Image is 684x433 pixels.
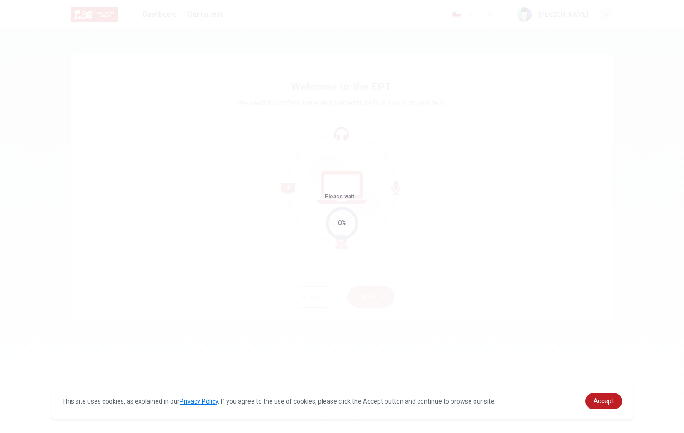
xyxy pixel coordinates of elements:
[325,193,360,200] span: Please wait...
[338,218,347,228] div: 0%
[51,384,632,419] div: cookieconsent
[594,397,614,405] span: Accept
[62,398,496,405] span: This site uses cookies, as explained in our . If you agree to the use of cookies, please click th...
[585,393,622,409] a: dismiss cookie message
[180,398,218,405] a: Privacy Policy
